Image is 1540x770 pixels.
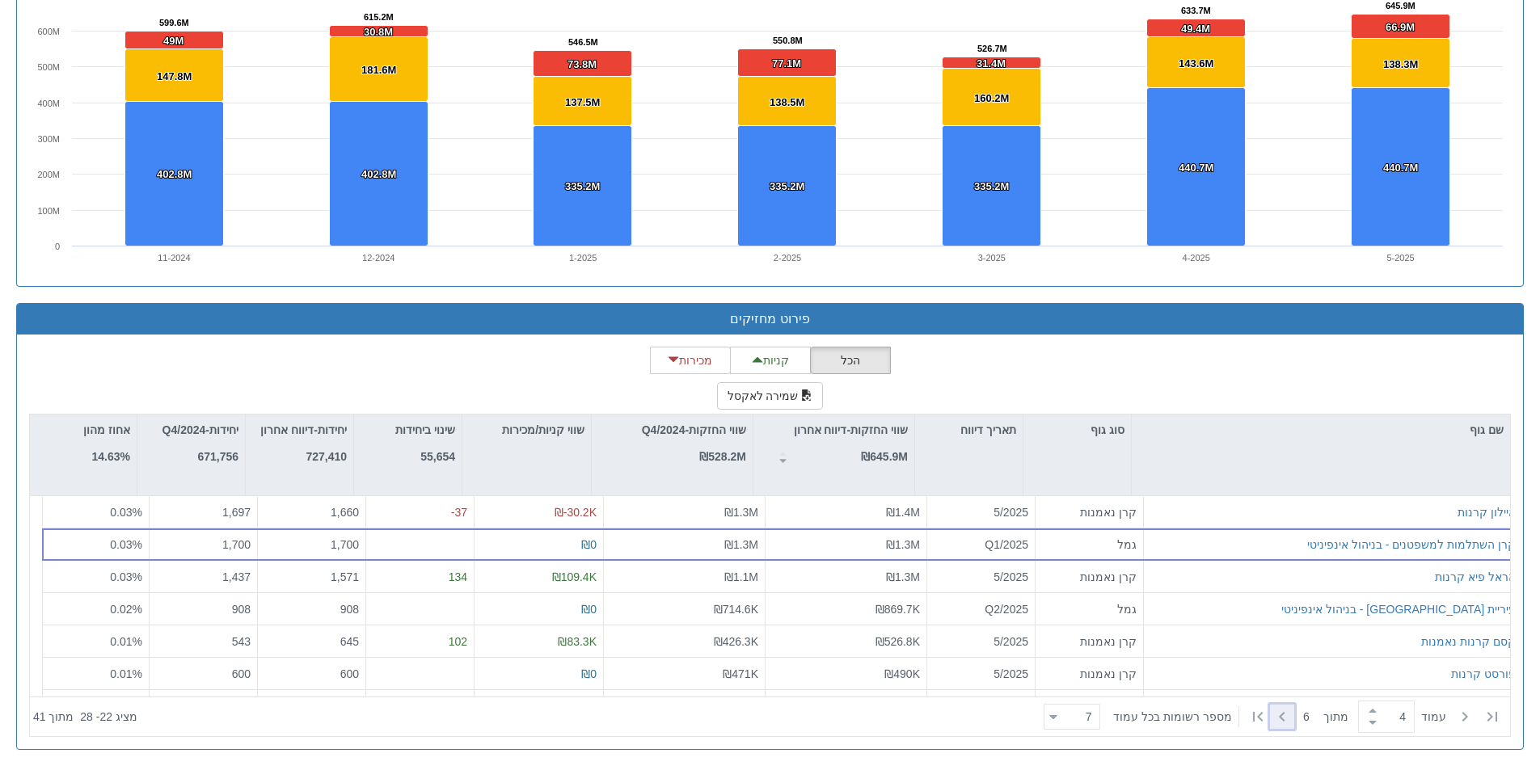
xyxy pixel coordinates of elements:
[37,62,60,72] text: 500M
[1037,699,1507,734] div: ‏ מתוך
[717,382,824,410] button: שמירה לאקסל
[49,569,142,585] div: 0.03 %
[1281,601,1516,617] button: עיריית [GEOGRAPHIC_DATA] - בניהול אינפיניטי
[157,70,192,82] tspan: 147.8M
[934,633,1028,650] div: 5/2025
[552,570,597,583] span: ₪109.4K
[934,536,1028,553] div: Q1/2025
[1307,536,1516,553] button: קרן השתלמות למשפטנים - בניהול אינפיניטי
[1421,633,1516,650] button: קסם קרנות נאמנות
[156,569,251,585] div: 1,437
[49,536,142,553] div: 0.03 %
[156,666,251,682] div: 600
[650,347,731,374] button: מכירות
[1181,23,1210,35] tspan: 49.4M
[567,58,597,70] tspan: 73.8M
[569,253,597,263] text: 1-2025
[974,92,1009,104] tspan: 160.2M
[156,601,251,617] div: 908
[83,421,130,439] p: אחוז מהון
[699,450,746,463] strong: ₪528.2M
[915,414,1023,445] div: תאריך דיווח
[568,37,598,47] tspan: 546.5M
[875,635,920,648] span: ₪526.8K
[55,242,60,251] text: 0
[724,538,758,551] span: ₪1.3M
[978,253,1006,263] text: 3-2025
[264,536,359,553] div: 1,700
[157,168,192,180] tspan: 402.8M
[714,635,758,648] span: ₪426.3K
[861,450,908,463] strong: ₪645.9M
[462,414,591,445] div: שווי קניות/מכירות
[264,633,359,650] div: 645
[306,450,347,463] strong: 727,410
[581,667,597,680] span: ₪0
[1451,666,1516,682] button: פורסט קרנות
[159,18,189,27] tspan: 599.6M
[1132,414,1510,445] div: שם גוף
[730,347,811,374] button: קניות
[156,504,251,520] div: 1,697
[794,421,908,439] p: שווי החזקות-דיווח אחרון
[555,506,597,519] span: ₪-30.2K
[1179,162,1213,174] tspan: 440.7M
[37,99,60,108] text: 400M
[49,633,142,650] div: 0.01 %
[558,635,597,648] span: ₪83.3K
[810,347,891,374] button: הכל
[1179,57,1213,69] tspan: 143.6M
[264,666,359,682] div: 600
[1386,1,1416,11] tspan: 645.9M
[770,180,804,192] tspan: 335.2M
[770,96,804,108] tspan: 138.5M
[565,180,600,192] tspan: 335.2M
[1435,569,1516,585] div: הראל פיא קרנות
[1303,709,1323,725] span: 6
[361,64,396,76] tspan: 181.6M
[875,603,920,616] span: ₪869.7K
[1042,666,1137,682] div: קרן נאמנות
[1458,504,1516,520] div: איילון קרנות
[361,168,396,180] tspan: 402.8M
[642,421,746,439] p: שווי החזקות-Q4/2024
[1042,601,1137,617] div: גמל
[581,603,597,616] span: ₪0
[581,538,597,551] span: ₪0
[724,506,758,519] span: ₪1.3M
[772,57,801,69] tspan: 77.1M
[1383,58,1418,70] tspan: 138.3M
[1183,253,1210,263] text: 4-2025
[362,253,394,263] text: 12-2024
[934,666,1028,682] div: 5/2025
[977,57,1006,69] tspan: 31.4M
[1042,536,1137,553] div: גמל
[260,421,347,439] p: יחידות-דיווח אחרון
[92,450,130,463] strong: 14.63%
[364,12,394,22] tspan: 615.2M
[37,206,60,216] text: 100M
[884,667,920,680] span: ₪490K
[373,504,467,520] div: -37
[886,506,920,519] span: ₪1.4M
[714,603,758,616] span: ₪714.6K
[37,134,60,144] text: 300M
[373,569,467,585] div: 134
[49,504,142,520] div: 0.03 %
[565,96,600,108] tspan: 137.5M
[264,504,359,520] div: 1,660
[1421,709,1446,725] span: ‏עמוד
[420,450,455,463] strong: 55,654
[934,569,1028,585] div: 5/2025
[37,170,60,179] text: 200M
[886,538,920,551] span: ₪1.3M
[1181,6,1211,15] tspan: 633.7M
[37,27,60,36] text: 600M
[1383,162,1418,174] tspan: 440.7M
[158,253,190,263] text: 11-2024
[29,312,1511,326] h3: פירוט מחזיקים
